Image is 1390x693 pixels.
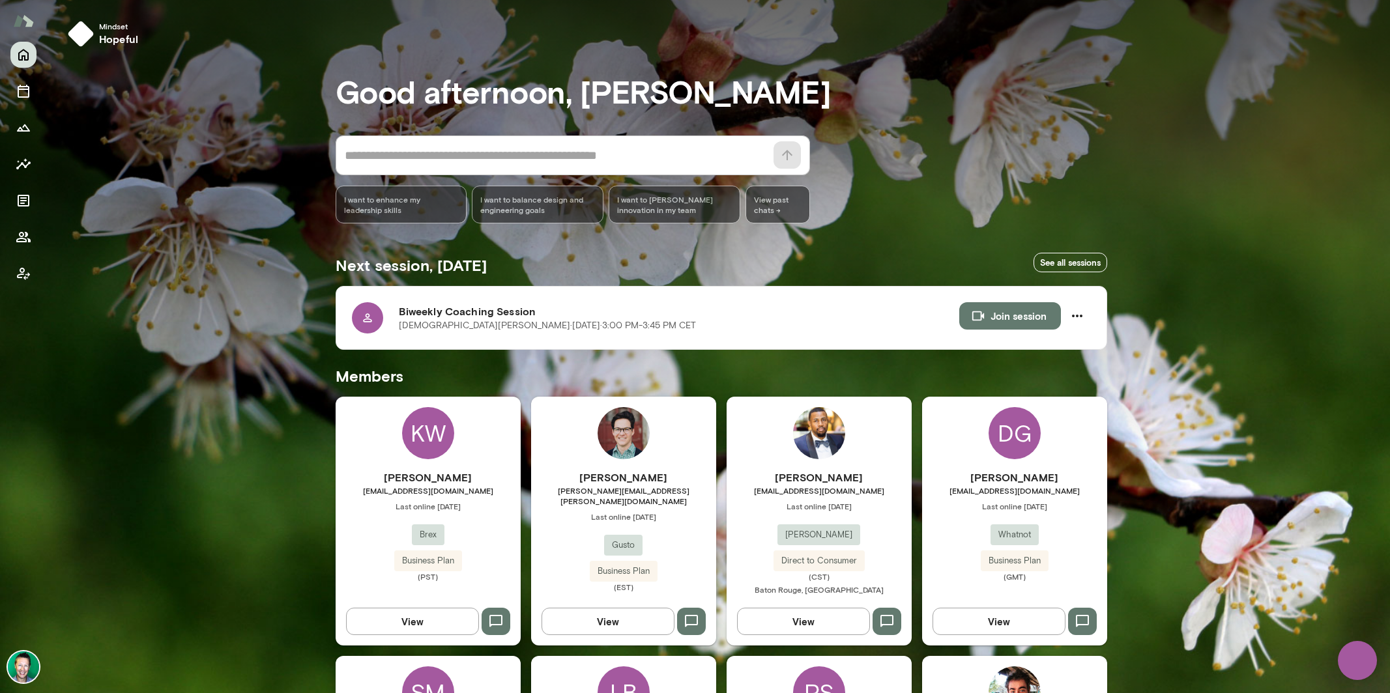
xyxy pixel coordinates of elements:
[336,73,1107,109] h3: Good afternoon, [PERSON_NAME]
[1034,253,1107,273] a: See all sessions
[10,188,36,214] button: Documents
[10,261,36,287] button: Client app
[399,319,696,332] p: [DEMOGRAPHIC_DATA][PERSON_NAME] · [DATE] · 3:00 PM-3:45 PM CET
[13,8,34,33] img: Mento
[68,21,94,47] img: mindset
[336,255,487,276] h5: Next session, [DATE]
[394,554,462,567] span: Business Plan
[531,470,716,485] h6: [PERSON_NAME]
[399,304,959,319] h6: Biweekly Coaching Session
[981,554,1049,567] span: Business Plan
[590,565,658,578] span: Business Plan
[542,608,674,635] button: View
[336,365,1107,386] h5: Members
[10,42,36,68] button: Home
[922,485,1107,496] span: [EMAIL_ADDRESS][DOMAIN_NAME]
[989,407,1041,459] div: DG
[480,194,595,215] span: I want to balance design and engineering goals
[531,485,716,506] span: [PERSON_NAME][EMAIL_ADDRESS][PERSON_NAME][DOMAIN_NAME]
[727,485,912,496] span: [EMAIL_ADDRESS][DOMAIN_NAME]
[746,186,809,223] span: View past chats ->
[727,501,912,511] span: Last online [DATE]
[10,224,36,250] button: Members
[922,501,1107,511] span: Last online [DATE]
[63,16,149,52] button: Mindsethopeful
[777,528,860,541] span: [PERSON_NAME]
[99,31,138,47] h6: hopeful
[531,582,716,592] span: (EST)
[472,186,603,223] div: I want to balance design and engineering goals
[346,608,479,635] button: View
[99,21,138,31] span: Mindset
[755,585,884,594] span: Baton Rouge, [GEOGRAPHIC_DATA]
[793,407,845,459] img: Anthony Buchanan
[336,485,521,496] span: [EMAIL_ADDRESS][DOMAIN_NAME]
[959,302,1061,330] button: Join session
[10,115,36,141] button: Growth Plan
[617,194,732,215] span: I want to [PERSON_NAME] innovation in my team
[402,407,454,459] div: KW
[412,528,444,541] span: Brex
[727,470,912,485] h6: [PERSON_NAME]
[344,194,459,215] span: I want to enhance my leadership skills
[8,651,39,683] img: Brian Lawrence
[336,571,521,582] span: (PST)
[727,571,912,582] span: (CST)
[737,608,870,635] button: View
[336,470,521,485] h6: [PERSON_NAME]
[598,407,650,459] img: Daniel Flynn
[336,501,521,511] span: Last online [DATE]
[10,151,36,177] button: Insights
[774,554,865,567] span: Direct to Consumer
[336,186,467,223] div: I want to enhance my leadership skills
[991,528,1039,541] span: Whatnot
[922,571,1107,582] span: (GMT)
[933,608,1065,635] button: View
[604,539,643,552] span: Gusto
[531,511,716,522] span: Last online [DATE]
[922,470,1107,485] h6: [PERSON_NAME]
[10,78,36,104] button: Sessions
[609,186,740,223] div: I want to [PERSON_NAME] innovation in my team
